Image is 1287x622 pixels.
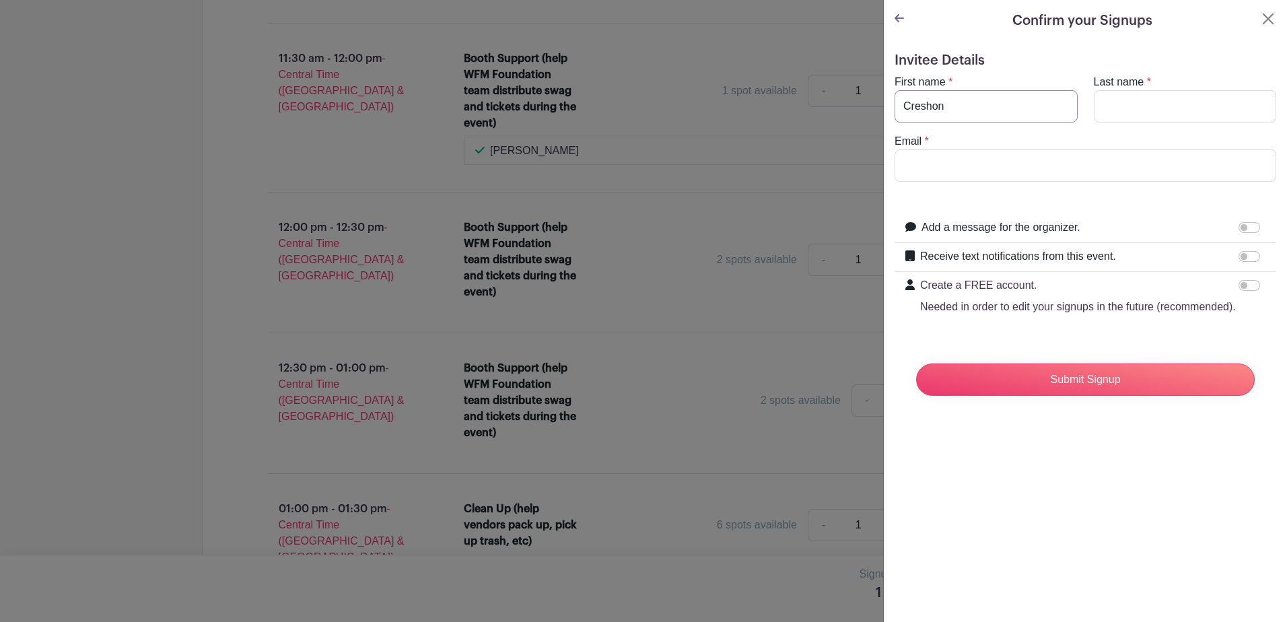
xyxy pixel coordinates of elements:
[920,248,1116,265] label: Receive text notifications from this event.
[920,299,1236,315] p: Needed in order to edit your signups in the future (recommended).
[1260,11,1276,27] button: Close
[916,364,1255,396] input: Submit Signup
[895,74,946,90] label: First name
[895,133,921,149] label: Email
[1094,74,1144,90] label: Last name
[921,219,1080,236] label: Add a message for the organizer.
[1012,11,1152,31] h5: Confirm your Signups
[895,53,1276,69] h5: Invitee Details
[920,277,1236,293] p: Create a FREE account.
